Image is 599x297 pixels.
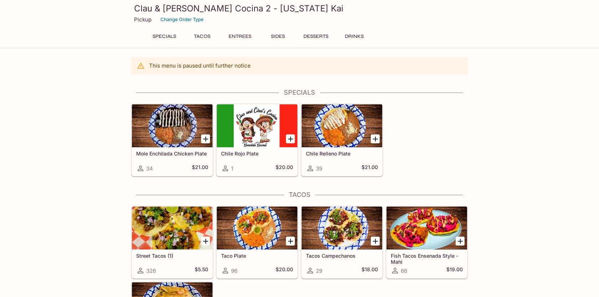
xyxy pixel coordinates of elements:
[195,266,208,275] h5: $5.50
[221,253,293,259] h5: Taco Plate
[146,267,156,274] span: 326
[316,267,322,274] span: 29
[301,104,383,176] a: Chile Relleno Plate39$21.00
[231,267,237,274] span: 96
[217,104,297,147] div: Chile Rojo Plate
[221,150,293,157] h5: Chile Rojo Plate
[362,266,378,275] h5: $18.00
[338,31,370,41] button: Drinks
[216,104,298,176] a: Chile Rojo Plate1$20.00
[371,237,380,246] button: Add Tacos Campechanos
[276,266,293,275] h5: $20.00
[132,104,213,176] a: Mole Enchilada Chicken Plate34$21.00
[301,206,383,278] a: Tacos Campechanos29$18.00
[134,3,465,14] h3: Clau & [PERSON_NAME] Cocina 2 - [US_STATE] Kai
[386,206,467,278] a: Fish Tacos Ensenada Style - Mahi66$19.00
[146,165,153,172] span: 34
[299,31,332,41] button: Desserts
[262,31,294,41] button: Sides
[192,164,208,173] h5: $21.00
[131,89,468,96] h4: Specials
[132,104,213,147] div: Mole Enchilada Chicken Plate
[286,134,295,143] button: Add Chile Rojo Plate
[446,266,463,275] h5: $19.00
[217,207,297,249] div: Taco Plate
[362,164,378,173] h5: $21.00
[401,267,407,274] span: 66
[201,134,210,143] button: Add Mole Enchilada Chicken Plate
[302,207,382,249] div: Tacos Campechanos
[456,237,465,246] button: Add Fish Tacos Ensenada Style - Mahi
[148,31,180,41] button: Specials
[371,134,380,143] button: Add Chile Relleno Plate
[286,237,295,246] button: Add Taco Plate
[157,14,207,25] button: Change Order Type
[391,253,463,264] h5: Fish Tacos Ensenada Style - Mahi
[302,104,382,147] div: Chile Relleno Plate
[316,165,322,172] span: 39
[186,31,218,41] button: Tacos
[136,253,208,259] h5: Street Tacos (1)
[224,31,256,41] button: Entrees
[306,253,378,259] h5: Tacos Campechanos
[149,62,251,69] p: This menu is paused until further notice
[136,150,208,157] h5: Mole Enchilada Chicken Plate
[201,237,210,246] button: Add Street Tacos (1)
[132,206,213,278] a: Street Tacos (1)326$5.50
[386,207,467,249] div: Fish Tacos Ensenada Style - Mahi
[131,191,468,199] h4: Tacos
[216,206,298,278] a: Taco Plate96$20.00
[134,16,152,23] p: Pickup
[231,165,233,172] span: 1
[306,150,378,157] h5: Chile Relleno Plate
[276,164,293,173] h5: $20.00
[132,207,213,249] div: Street Tacos (1)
